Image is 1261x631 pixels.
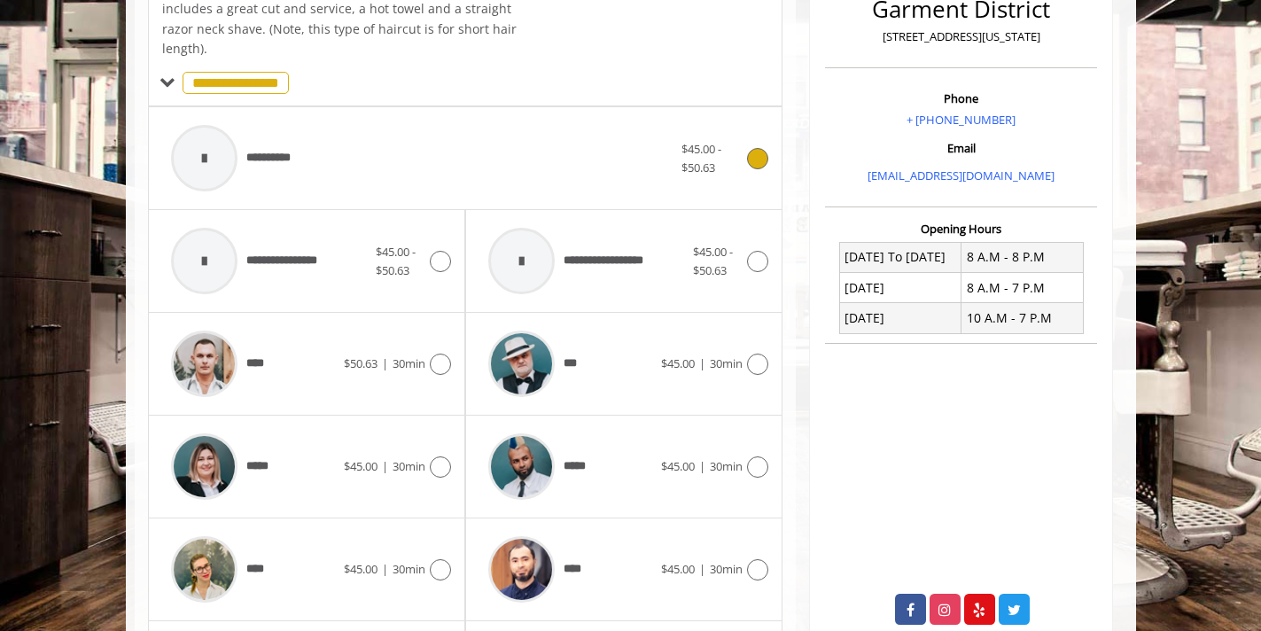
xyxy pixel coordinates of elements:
[661,561,695,577] span: $45.00
[961,303,1084,333] td: 10 A.M - 7 P.M
[382,458,388,474] span: |
[393,561,425,577] span: 30min
[382,561,388,577] span: |
[868,167,1055,183] a: [EMAIL_ADDRESS][DOMAIN_NAME]
[699,355,705,371] span: |
[710,458,743,474] span: 30min
[393,355,425,371] span: 30min
[825,222,1097,235] h3: Opening Hours
[661,355,695,371] span: $45.00
[681,141,721,175] span: $45.00 - $50.63
[839,242,961,272] td: [DATE] To [DATE]
[961,242,1084,272] td: 8 A.M - 8 P.M
[829,92,1093,105] h3: Phone
[382,355,388,371] span: |
[839,303,961,333] td: [DATE]
[693,244,733,278] span: $45.00 - $50.63
[710,561,743,577] span: 30min
[699,561,705,577] span: |
[344,355,378,371] span: $50.63
[661,458,695,474] span: $45.00
[829,27,1093,46] p: [STREET_ADDRESS][US_STATE]
[829,142,1093,154] h3: Email
[839,273,961,303] td: [DATE]
[961,273,1084,303] td: 8 A.M - 7 P.M
[907,112,1016,128] a: + [PHONE_NUMBER]
[699,458,705,474] span: |
[344,458,378,474] span: $45.00
[344,561,378,577] span: $45.00
[393,458,425,474] span: 30min
[710,355,743,371] span: 30min
[376,244,416,278] span: $45.00 - $50.63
